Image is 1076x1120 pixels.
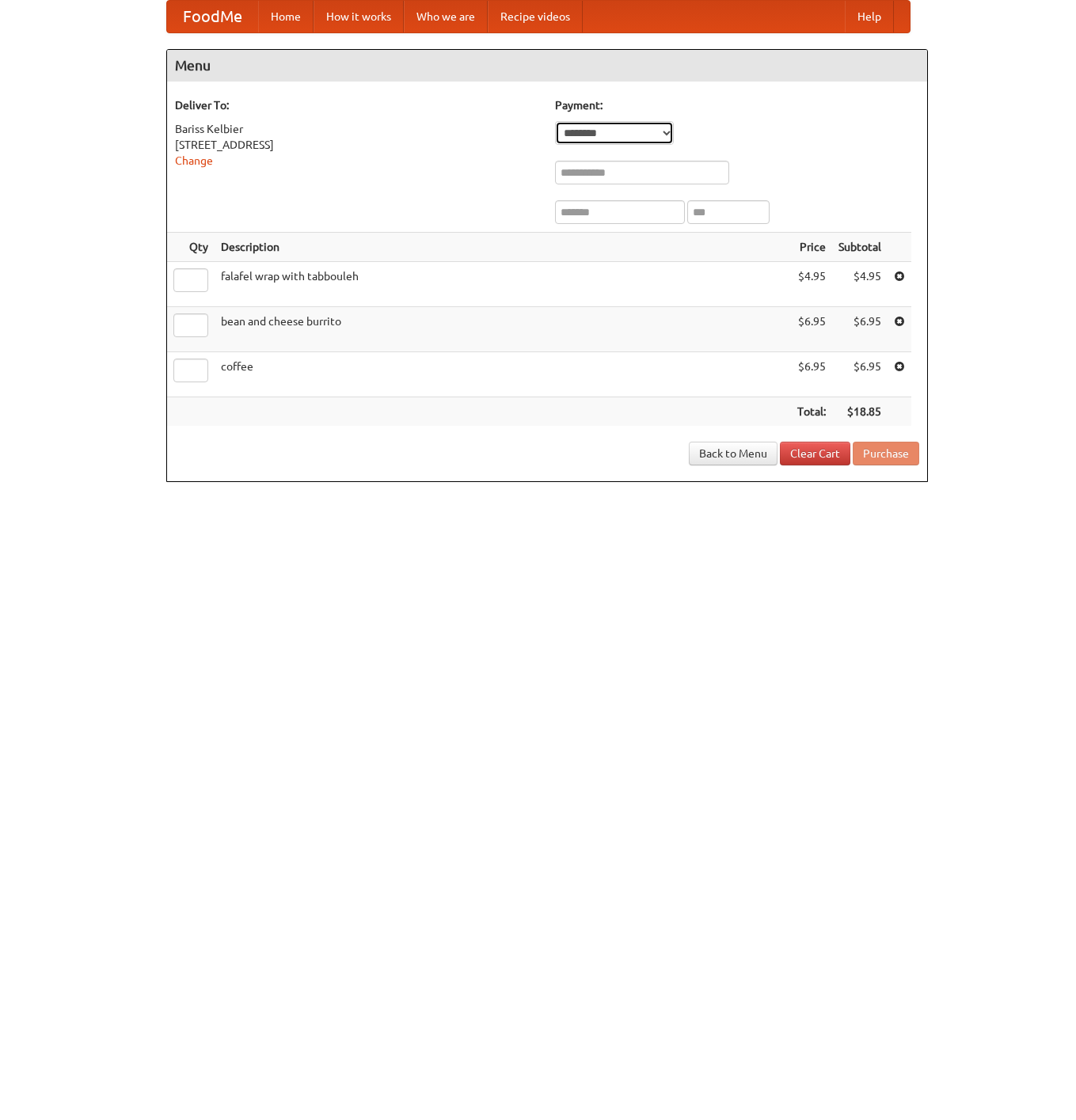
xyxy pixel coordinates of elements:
td: $6.95 [791,307,832,352]
div: [STREET_ADDRESS] [175,137,539,153]
button: Purchase [853,442,919,465]
th: Subtotal [832,233,888,262]
td: $6.95 [791,352,832,397]
td: $6.95 [832,352,888,397]
td: coffee [215,352,791,397]
a: Home [258,1,314,32]
div: Bariss Kelbier [175,121,539,137]
a: FoodMe [167,1,258,32]
h5: Payment: [555,97,919,113]
th: Total: [791,397,832,427]
td: falafel wrap with tabbouleh [215,262,791,307]
td: $4.95 [832,262,888,307]
td: bean and cheese burrito [215,307,791,352]
a: Back to Menu [689,442,778,465]
a: Who we are [404,1,488,32]
th: $18.85 [832,397,888,427]
h4: Menu [167,50,927,82]
th: Qty [167,233,215,262]
td: $4.95 [791,262,832,307]
h5: Deliver To: [175,97,539,113]
a: Recipe videos [488,1,583,32]
td: $6.95 [832,307,888,352]
a: Help [845,1,894,32]
th: Price [791,233,832,262]
a: Change [175,154,213,167]
a: Clear Cart [780,442,850,465]
th: Description [215,233,791,262]
a: How it works [314,1,404,32]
